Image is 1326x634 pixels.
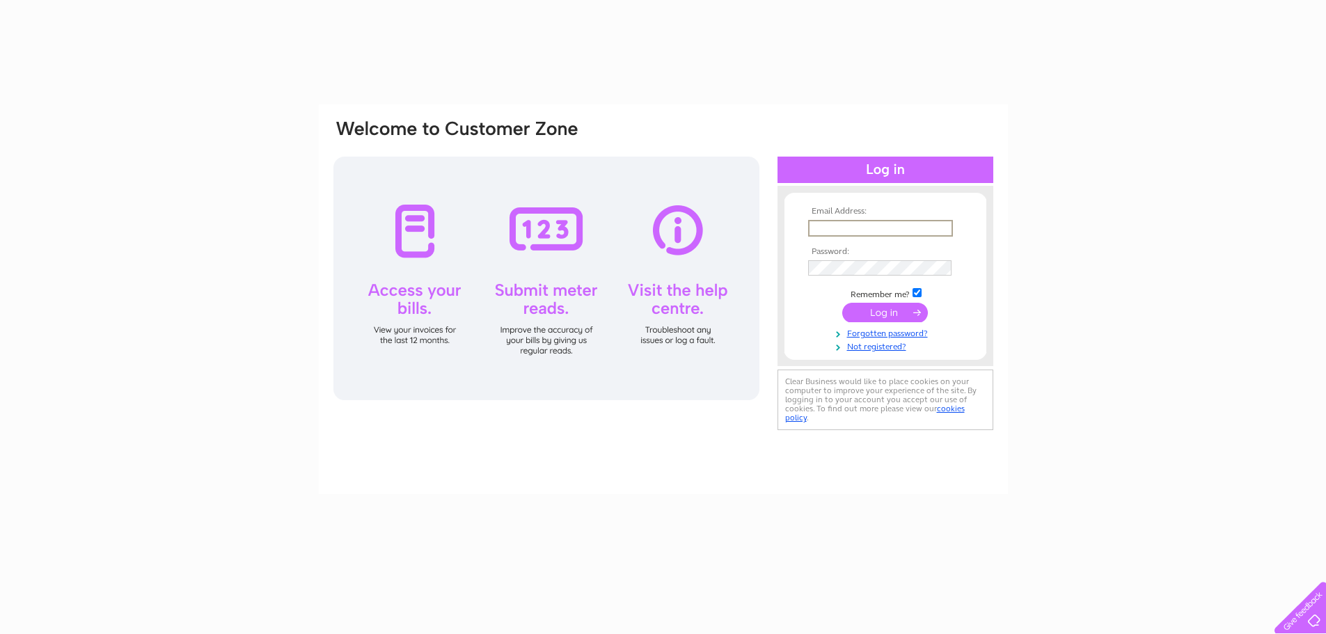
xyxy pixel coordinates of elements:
td: Remember me? [805,286,966,300]
div: Clear Business would like to place cookies on your computer to improve your experience of the sit... [778,370,993,430]
input: Submit [842,303,928,322]
a: cookies policy [785,404,965,422]
a: Not registered? [808,339,966,352]
a: Forgotten password? [808,326,966,339]
th: Password: [805,247,966,257]
th: Email Address: [805,207,966,216]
